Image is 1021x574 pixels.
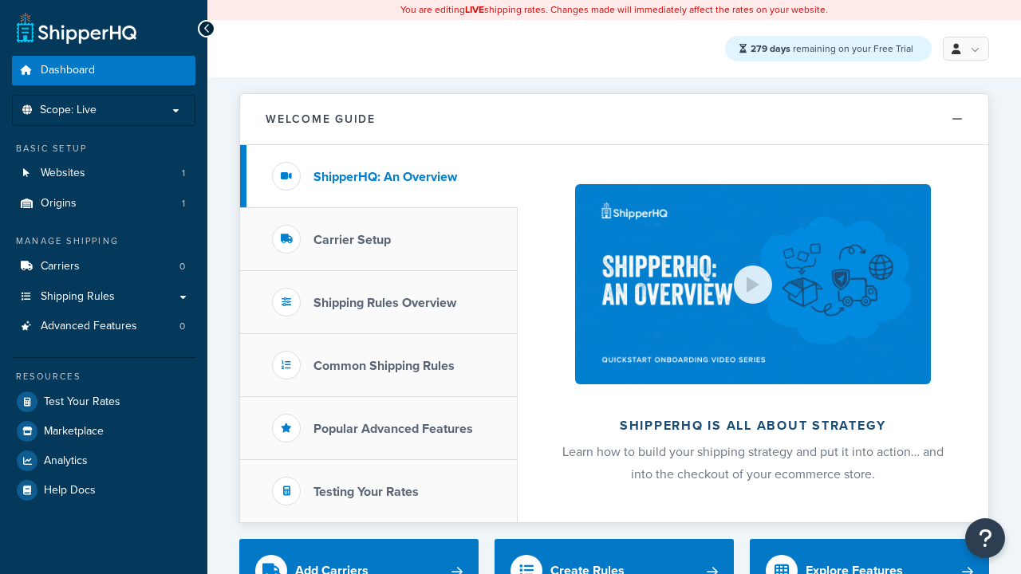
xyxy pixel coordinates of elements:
[12,476,195,505] a: Help Docs
[266,113,376,125] h2: Welcome Guide
[313,170,457,184] h3: ShipperHQ: An Overview
[12,282,195,312] a: Shipping Rules
[41,320,137,333] span: Advanced Features
[12,142,195,155] div: Basic Setup
[179,320,185,333] span: 0
[12,417,195,446] a: Marketplace
[12,189,195,218] a: Origins1
[12,159,195,188] li: Websites
[44,454,88,468] span: Analytics
[40,104,97,117] span: Scope: Live
[562,442,944,483] span: Learn how to build your shipping strategy and put it into action… and into the checkout of your e...
[12,234,195,248] div: Manage Shipping
[182,167,185,180] span: 1
[465,2,484,17] b: LIVE
[41,260,80,273] span: Carriers
[12,252,195,281] li: Carriers
[751,41,913,56] span: remaining on your Free Trial
[12,370,195,383] div: Resources
[313,233,391,247] h3: Carrier Setup
[313,359,455,373] h3: Common Shipping Rules
[560,419,946,433] h2: ShipperHQ is all about strategy
[12,312,195,341] li: Advanced Features
[44,425,104,438] span: Marketplace
[313,422,473,436] h3: Popular Advanced Features
[41,64,95,77] span: Dashboard
[12,252,195,281] a: Carriers0
[965,518,1005,558] button: Open Resource Center
[44,395,120,409] span: Test Your Rates
[41,167,85,180] span: Websites
[575,184,931,384] img: ShipperHQ is all about strategy
[12,312,195,341] a: Advanced Features0
[313,296,456,310] h3: Shipping Rules Overview
[313,485,419,499] h3: Testing Your Rates
[12,56,195,85] a: Dashboard
[240,94,988,145] button: Welcome Guide
[179,260,185,273] span: 0
[182,197,185,210] span: 1
[751,41,790,56] strong: 279 days
[41,290,115,304] span: Shipping Rules
[12,189,195,218] li: Origins
[12,159,195,188] a: Websites1
[12,387,195,416] a: Test Your Rates
[12,446,195,475] a: Analytics
[41,197,77,210] span: Origins
[44,484,96,497] span: Help Docs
